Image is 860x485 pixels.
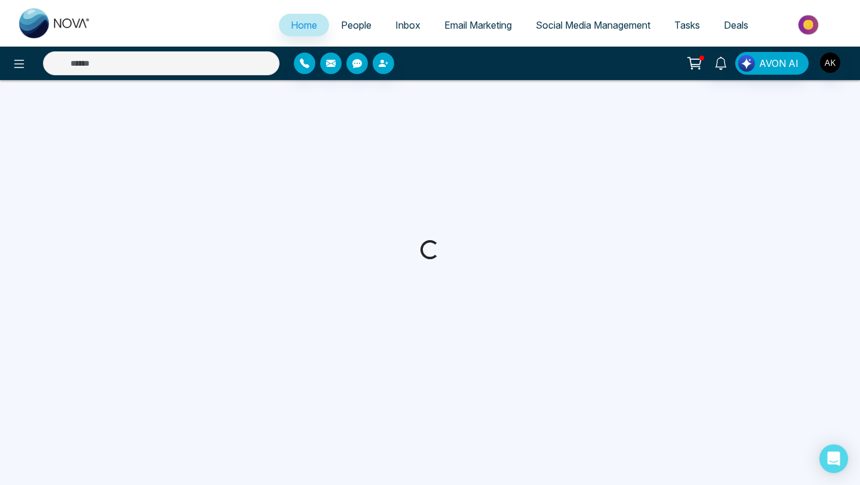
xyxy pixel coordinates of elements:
[291,19,317,31] span: Home
[724,19,748,31] span: Deals
[444,19,512,31] span: Email Marketing
[674,19,700,31] span: Tasks
[524,14,662,36] a: Social Media Management
[329,14,383,36] a: People
[738,55,755,72] img: Lead Flow
[395,19,420,31] span: Inbox
[536,19,650,31] span: Social Media Management
[432,14,524,36] a: Email Marketing
[662,14,712,36] a: Tasks
[279,14,329,36] a: Home
[766,11,853,38] img: Market-place.gif
[820,53,840,73] img: User Avatar
[712,14,760,36] a: Deals
[341,19,371,31] span: People
[383,14,432,36] a: Inbox
[19,8,91,38] img: Nova CRM Logo
[819,444,848,473] div: Open Intercom Messenger
[735,52,809,75] button: AVON AI
[759,56,798,70] span: AVON AI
